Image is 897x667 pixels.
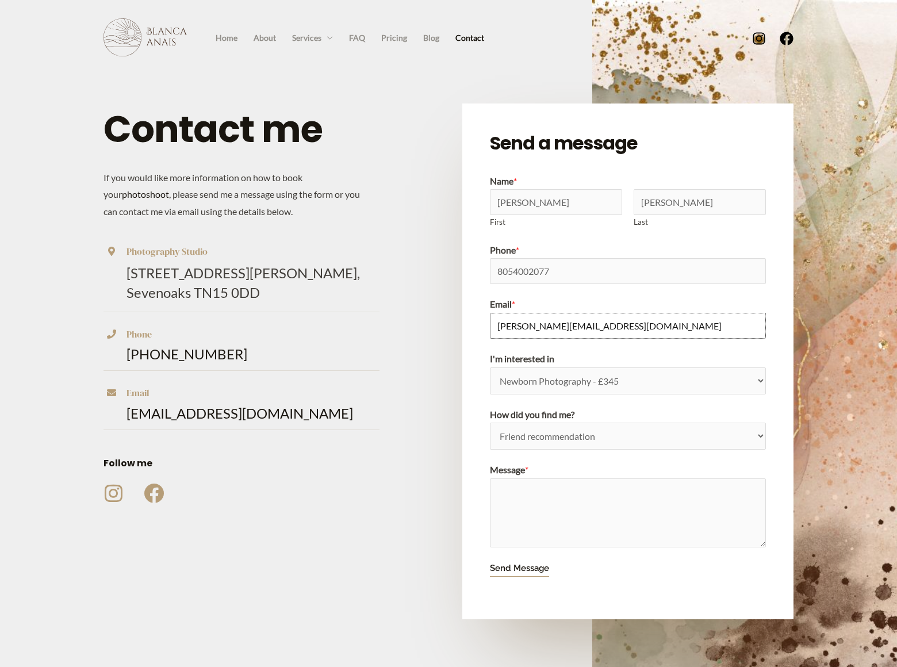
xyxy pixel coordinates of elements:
a: Home [208,29,246,47]
a: FAQ [341,29,373,47]
span: Photography Studio [126,245,208,258]
h3: Send a message [490,131,766,155]
h1: Contact me [103,103,379,155]
img: Blanca Anais Photography [103,18,187,56]
a: Pricing [373,29,415,47]
label: First [490,215,622,229]
label: I'm interested in [490,350,766,367]
h6: Follow me [103,458,379,469]
nav: Site Navigation: Primary [208,29,492,47]
a: [PHONE_NUMBER] [126,346,247,362]
p: [STREET_ADDRESS][PERSON_NAME], Sevenoaks TN15 0DD [126,263,379,302]
a: [EMAIL_ADDRESS][DOMAIN_NAME] [126,405,353,421]
span: Phone [126,328,152,340]
a: photoshoot [122,189,169,200]
label: Last [634,215,766,229]
label: Phone [490,241,766,259]
p: If you would like more information on how to book your , please send me a message using the form ... [103,169,366,220]
a: Blog [415,29,447,47]
span: Email [126,386,149,399]
a: Services [284,29,341,47]
label: How did you find me? [490,406,766,423]
label: Message [490,461,766,478]
a: About [246,29,284,47]
a: Contact [447,29,492,47]
a: Instagram [752,32,766,45]
label: Name [490,172,766,190]
a: Facebook [780,32,793,45]
button: Send Message [490,561,549,577]
label: Email [490,296,766,313]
